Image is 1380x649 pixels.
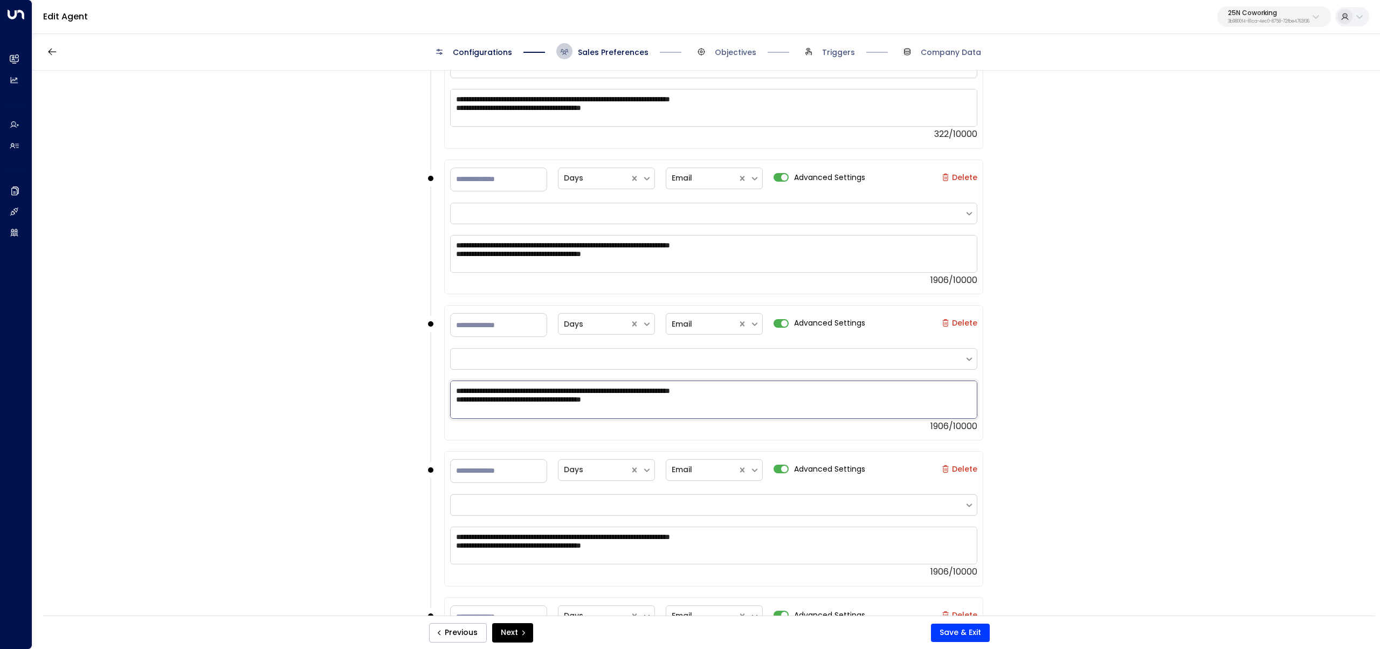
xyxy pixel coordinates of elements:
label: Delete [942,611,977,619]
button: 25N Coworking3b9800f4-81ca-4ec0-8758-72fbe4763f36 [1217,6,1331,27]
div: 322/10000 [450,129,977,139]
div: 1906/10000 [450,421,977,431]
span: Company Data [921,47,981,58]
span: Objectives [715,47,756,58]
label: Delete [942,465,977,473]
a: Edit Agent [43,10,88,23]
span: Advanced Settings [794,610,865,621]
p: 25N Coworking [1228,10,1309,16]
p: 3b9800f4-81ca-4ec0-8758-72fbe4763f36 [1228,19,1309,24]
button: Previous [429,623,487,643]
span: Configurations [453,47,512,58]
label: Delete [942,319,977,327]
span: Advanced Settings [794,464,865,475]
span: Advanced Settings [794,172,865,183]
button: Next [492,623,533,643]
span: Sales Preferences [578,47,648,58]
label: Delete [942,173,977,182]
div: 1906/10000 [450,567,977,577]
span: Advanced Settings [794,317,865,329]
div: 1906/10000 [450,275,977,285]
button: Save & Exit [931,624,990,642]
span: Triggers [822,47,855,58]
